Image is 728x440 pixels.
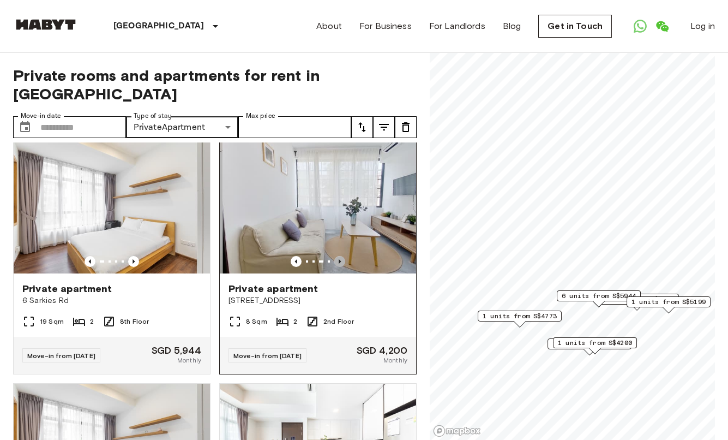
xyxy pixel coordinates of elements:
[359,20,412,33] a: For Business
[558,338,632,348] span: 1 units from S$4200
[562,291,636,301] span: 6 units from S$5944
[90,317,94,326] span: 2
[557,290,641,307] div: Map marker
[293,317,297,326] span: 2
[14,142,210,273] img: Marketing picture of unit SG-01-003-013-01
[631,297,706,307] span: 1 units from S$5199
[538,15,612,38] a: Get in Touch
[690,20,715,33] a: Log in
[222,142,419,273] img: Marketing picture of unit SG-01-054-007-01
[22,295,201,306] span: 6 Sarkies Rd
[13,142,210,374] a: Marketing picture of unit SG-01-003-013-01Previous imagePrevious imagePrivate apartment6 Sarkies ...
[22,282,112,295] span: Private apartment
[21,111,61,121] label: Move-in date
[357,346,407,355] span: SGD 4,200
[13,19,79,30] img: Habyt
[85,256,95,267] button: Previous image
[553,337,637,354] div: Map marker
[433,425,481,437] a: Mapbox logo
[219,142,417,374] a: Previous imagePrevious imagePrivate apartment[STREET_ADDRESS]8 Sqm22nd FloorMove-in from [DATE]SG...
[246,111,275,121] label: Max price
[134,111,172,121] label: Type of stay
[233,352,302,360] span: Move-in from [DATE]
[113,20,204,33] p: [GEOGRAPHIC_DATA]
[351,116,373,138] button: tune
[14,116,36,138] button: Choose date
[291,256,302,267] button: Previous image
[120,317,149,326] span: 8th Floor
[547,338,631,355] div: Map marker
[595,294,679,311] div: Map marker
[373,116,395,138] button: tune
[126,116,239,138] div: PrivateApartment
[128,256,139,267] button: Previous image
[40,317,64,326] span: 19 Sqm
[478,311,562,328] div: Map marker
[323,317,354,326] span: 2nd Floor
[383,355,407,365] span: Monthly
[177,355,201,365] span: Monthly
[228,282,318,295] span: Private apartment
[27,352,95,360] span: Move-in from [DATE]
[246,317,267,326] span: 8 Sqm
[552,339,627,349] span: 1 units from S$4190
[503,20,521,33] a: Blog
[395,116,417,138] button: tune
[651,15,673,37] a: Open WeChat
[228,295,407,306] span: [STREET_ADDRESS]
[627,296,711,313] div: Map marker
[600,294,674,304] span: 1 units from S$4841
[429,20,485,33] a: For Landlords
[316,20,342,33] a: About
[13,66,417,103] span: Private rooms and apartments for rent in [GEOGRAPHIC_DATA]
[334,256,345,267] button: Previous image
[152,346,201,355] span: SGD 5,944
[483,311,557,321] span: 1 units from S$4773
[629,15,651,37] a: Open WhatsApp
